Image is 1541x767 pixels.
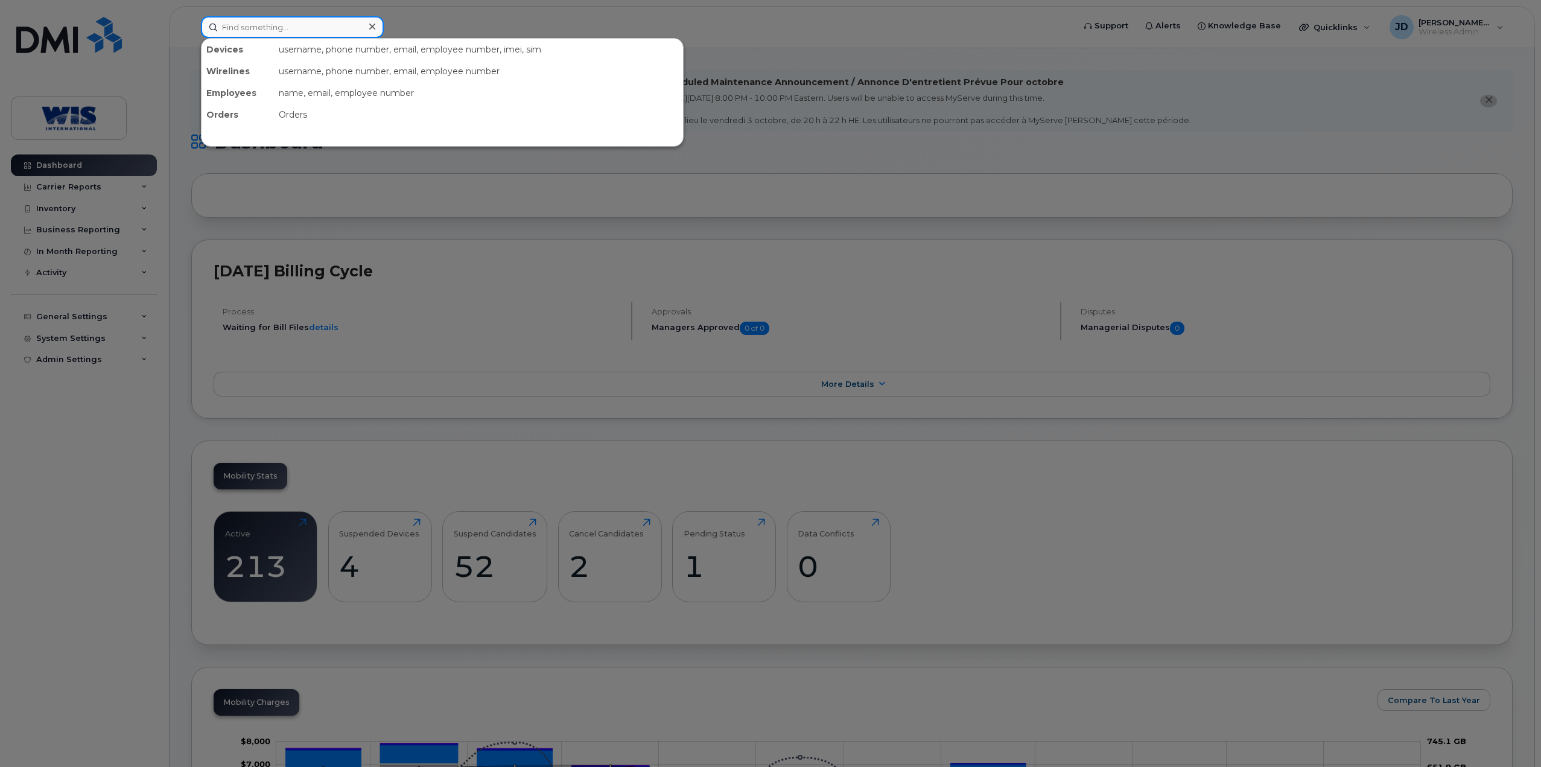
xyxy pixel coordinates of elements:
div: Devices [202,39,274,60]
div: username, phone number, email, employee number, imei, sim [274,39,683,60]
div: name, email, employee number [274,82,683,104]
div: Wirelines [202,60,274,82]
div: username, phone number, email, employee number [274,60,683,82]
div: Orders [274,104,683,126]
div: Employees [202,82,274,104]
div: Orders [202,104,274,126]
